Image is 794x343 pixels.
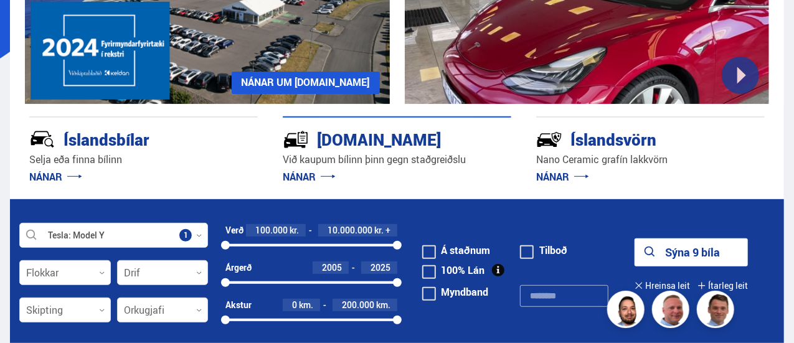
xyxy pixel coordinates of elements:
div: Íslandsvörn [536,128,721,149]
div: Verð [225,225,243,235]
button: Sýna 9 bíla [635,238,748,266]
div: [DOMAIN_NAME] [283,128,467,149]
img: JRvxyua_JYH6wB4c.svg [29,126,55,153]
span: kr. [375,225,384,235]
img: nhp88E3Fdnt1Opn2.png [609,293,646,330]
span: 10.000.000 [328,224,373,236]
label: 100% Lán [422,265,485,275]
span: kr. [290,225,300,235]
span: 2025 [371,261,391,273]
span: km. [300,300,314,310]
img: tr5P-W3DuiFaO7aO.svg [283,126,309,153]
button: Hreinsa leit [635,272,690,300]
a: NÁNAR [536,170,589,184]
span: 100.000 [256,224,288,236]
a: NÁNAR [29,170,82,184]
p: Selja eða finna bílinn [29,153,258,167]
label: Tilboð [520,245,567,255]
p: Nano Ceramic grafín lakkvörn [536,153,765,167]
img: FbJEzSuNWCJXmdc-.webp [699,293,736,330]
div: Íslandsbílar [29,128,214,149]
div: Árgerð [225,263,252,273]
a: NÁNAR UM [DOMAIN_NAME] [232,72,380,94]
span: 2005 [323,261,343,273]
a: NÁNAR [283,170,336,184]
p: Við kaupum bílinn þinn gegn staðgreiðslu [283,153,511,167]
label: Á staðnum [422,245,491,255]
img: siFngHWaQ9KaOqBr.png [654,293,691,330]
button: Ítarleg leit [697,272,748,300]
button: Opna LiveChat spjallviðmót [10,5,47,42]
span: 0 [293,299,298,311]
div: Akstur [225,300,252,310]
img: -Svtn6bYgwAsiwNX.svg [536,126,562,153]
span: 200.000 [343,299,375,311]
label: Myndband [422,287,489,297]
span: km. [377,300,391,310]
span: + [386,225,391,235]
